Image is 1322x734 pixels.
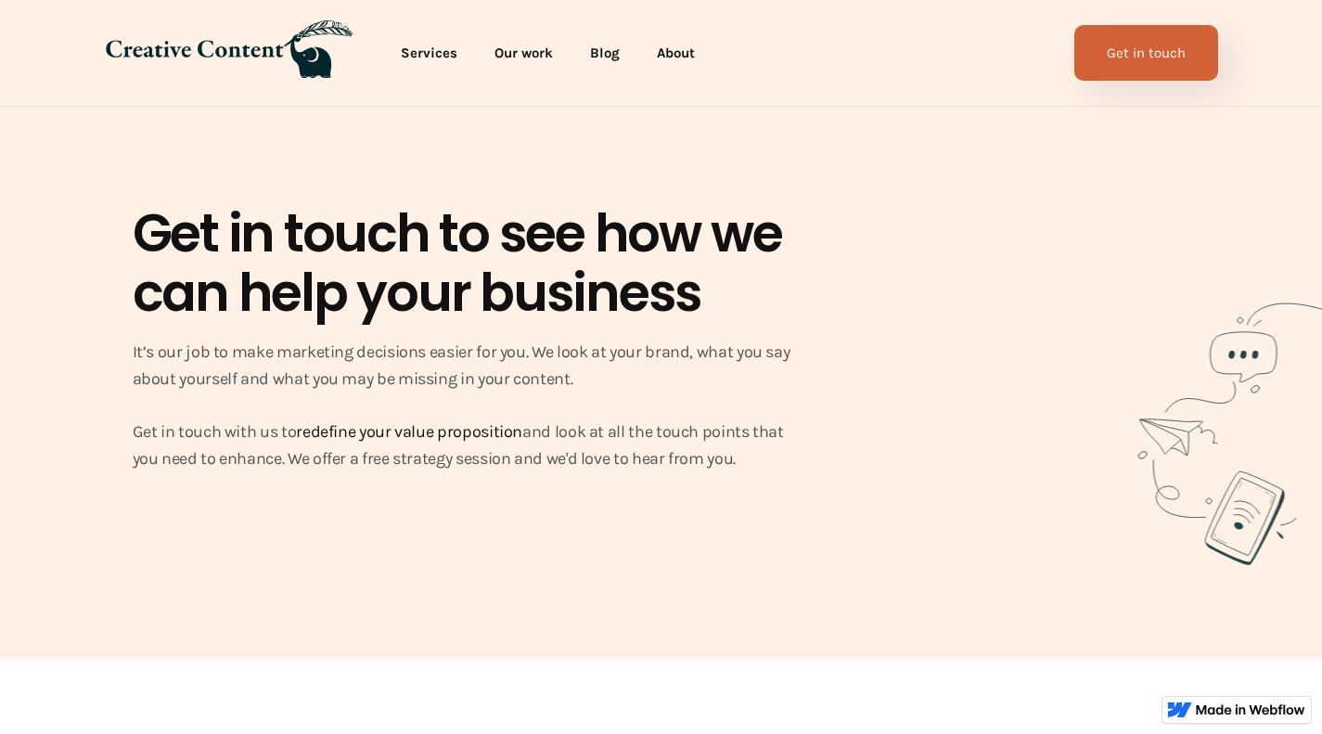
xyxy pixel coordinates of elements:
img: Made in Webflow [1196,704,1305,715]
a: Get in touch [1074,25,1218,81]
a: Services [382,34,476,71]
h1: Get in touch to see how we can help your business [133,204,801,324]
a: redefine your value proposition [296,421,522,442]
p: It’s our job to make marketing decisions easier for you. We look at your brand, what you say abou... [133,339,801,472]
a: home [105,20,353,85]
a: Our work [476,34,571,71]
a: About [638,34,713,71]
a: Blog [571,34,638,71]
